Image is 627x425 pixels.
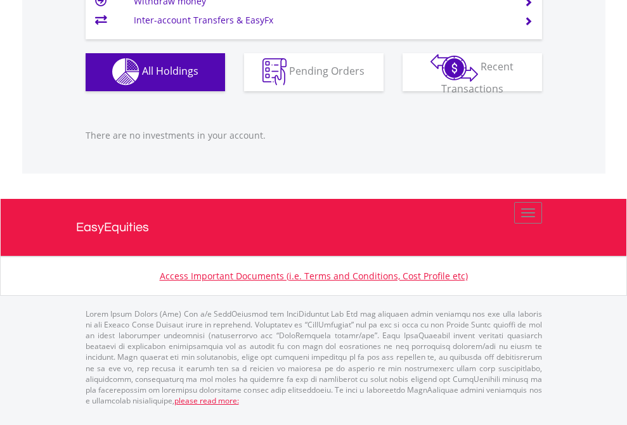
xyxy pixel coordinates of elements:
img: holdings-wht.png [112,58,139,86]
p: There are no investments in your account. [86,129,542,142]
a: Access Important Documents (i.e. Terms and Conditions, Cost Profile etc) [160,270,468,282]
img: pending_instructions-wht.png [262,58,287,86]
span: Pending Orders [289,64,365,78]
a: please read more: [174,395,239,406]
span: Recent Transactions [441,60,514,96]
p: Lorem Ipsum Dolors (Ame) Con a/e SeddOeiusmod tem InciDiduntut Lab Etd mag aliquaen admin veniamq... [86,308,542,406]
span: All Holdings [142,64,198,78]
a: EasyEquities [76,199,552,256]
button: Pending Orders [244,53,384,91]
td: Inter-account Transfers & EasyFx [134,11,508,30]
button: All Holdings [86,53,225,91]
button: Recent Transactions [403,53,542,91]
img: transactions-zar-wht.png [430,54,478,82]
